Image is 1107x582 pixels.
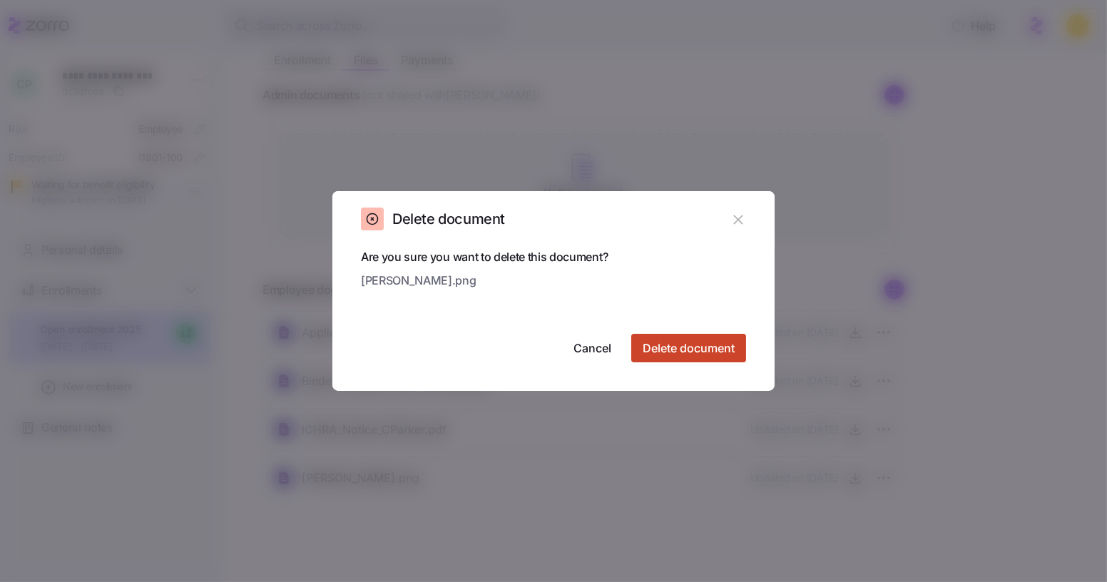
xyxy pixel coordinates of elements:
[631,334,746,362] button: Delete document
[643,339,735,357] span: Delete document
[562,334,623,362] button: Cancel
[361,272,476,290] span: [PERSON_NAME].png
[361,248,746,294] span: Are you sure you want to delete this document?
[392,210,505,229] h2: Delete document
[573,339,611,357] span: Cancel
